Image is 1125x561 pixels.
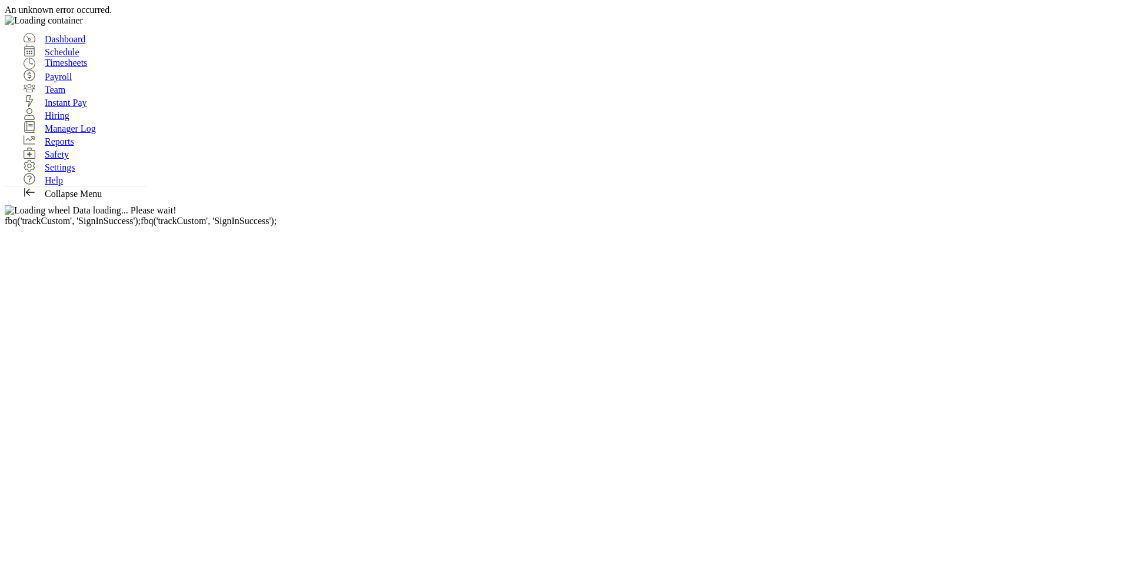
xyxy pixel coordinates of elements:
a: Hiring [5,102,69,129]
a: Timesheets [5,49,87,76]
span: An unknown error occurred. [5,5,112,15]
span: Help [45,175,63,185]
a: Schedule [5,39,79,65]
span: Payroll [45,72,72,82]
span: Manager Log [45,123,96,133]
a: Reports [5,128,74,155]
a: Instant Pay [5,89,87,116]
span: Data loading... Please wait! [73,205,177,215]
span: Reports [45,136,74,146]
span: Dashboard [45,34,85,44]
span: Settings [45,162,75,172]
span: Schedule [45,47,79,57]
img: Loading wheel [5,205,71,216]
body: fbq('trackCustom', 'SignInSuccess'); fbq('trackCustom', 'SignInSuccess'); [5,5,1120,226]
img: Loading container [5,15,83,26]
a: Settings [5,154,75,181]
a: Manager Log [5,115,96,142]
span: Safety [45,149,69,159]
span: Collapse Menu [45,189,102,199]
a: Help [5,167,63,193]
span: Team [45,85,65,95]
span: Hiring [45,111,69,121]
span: Timesheets [45,58,87,68]
span: Instant Pay [45,98,87,108]
a: Dashboard [5,26,85,52]
a: Team [5,76,65,103]
a: Safety [5,141,69,168]
a: Payroll [5,64,72,90]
